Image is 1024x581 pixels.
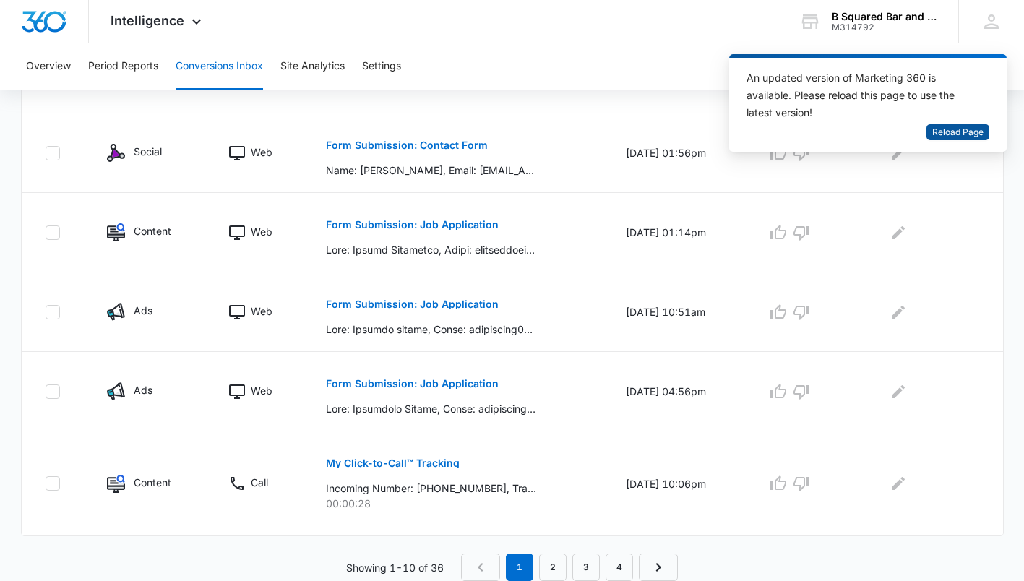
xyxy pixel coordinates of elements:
[251,224,272,239] p: Web
[572,554,600,581] a: Page 3
[326,207,499,242] button: Form Submission: Job Application
[606,554,633,581] a: Page 4
[326,140,488,150] p: Form Submission: Contact Form
[887,380,910,403] button: Edit Comments
[326,496,591,511] p: 00:00:28
[326,401,536,416] p: Lore: Ipsumdolo Sitame, Conse: adipiscingelits443@doeiu.tem, Incid: 7919068857, Utlabor: 026 e Do...
[176,43,263,90] button: Conversions Inbox
[326,481,536,496] p: Incoming Number: [PHONE_NUMBER], Tracking Number: [PHONE_NUMBER], Ring To: [PHONE_NUMBER], Caller...
[346,560,444,575] p: Showing 1-10 of 36
[134,144,162,159] p: Social
[832,11,937,22] div: account name
[251,145,272,160] p: Web
[326,242,536,257] p: Lore: Ipsumd Sitametco, Adipi: elitseddoei@tempo.inc, Utlab: 1745345898, Etdolor: 697 M Aliqua En...
[926,124,989,141] button: Reload Page
[932,126,984,139] span: Reload Page
[280,43,345,90] button: Site Analytics
[326,287,499,322] button: Form Submission: Job Application
[539,554,567,581] a: Page 2
[134,303,152,318] p: Ads
[326,366,499,401] button: Form Submission: Job Application
[608,193,749,272] td: [DATE] 01:14pm
[608,113,749,193] td: [DATE] 01:56pm
[26,43,71,90] button: Overview
[639,554,678,581] a: Next Page
[887,301,910,324] button: Edit Comments
[111,13,184,28] span: Intelligence
[326,446,460,481] button: My Click-to-Call™ Tracking
[887,472,910,495] button: Edit Comments
[326,322,536,337] p: Lore: Ipsumdo sitame, Conse: adipiscing07@elits.doe, Tempo: 7248655408, Incidid: 7692 Utl Etdol M...
[461,554,678,581] nav: Pagination
[251,475,268,490] p: Call
[326,458,460,468] p: My Click-to-Call™ Tracking
[506,554,533,581] em: 1
[362,43,401,90] button: Settings
[887,221,910,244] button: Edit Comments
[326,299,499,309] p: Form Submission: Job Application
[608,272,749,352] td: [DATE] 10:51am
[832,22,937,33] div: account id
[608,431,749,536] td: [DATE] 10:06pm
[747,69,972,121] div: An updated version of Marketing 360 is available. Please reload this page to use the latest version!
[326,128,488,163] button: Form Submission: Contact Form
[251,304,272,319] p: Web
[608,352,749,431] td: [DATE] 04:56pm
[326,163,536,178] p: Name: [PERSON_NAME], Email: [EMAIL_ADDRESS][DOMAIN_NAME], Phone: [PHONE_NUMBER], How can we help?...
[134,223,171,238] p: Content
[326,220,499,230] p: Form Submission: Job Application
[88,43,158,90] button: Period Reports
[251,383,272,398] p: Web
[326,379,499,389] p: Form Submission: Job Application
[134,475,171,490] p: Content
[134,382,152,397] p: Ads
